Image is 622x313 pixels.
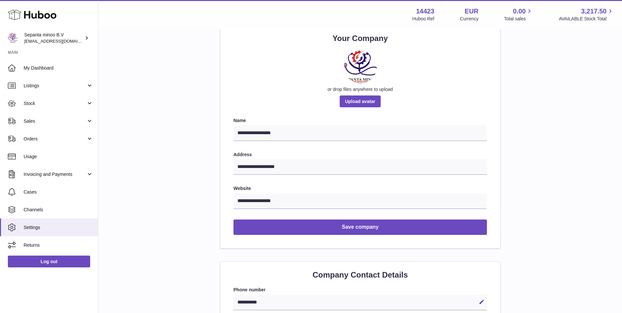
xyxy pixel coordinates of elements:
strong: 14423 [416,7,434,16]
span: Settings [24,224,93,231]
div: Sepanta minoo B.V [24,32,83,44]
span: Stock [24,100,86,107]
span: Orders [24,136,86,142]
span: Sales [24,118,86,124]
span: Channels [24,207,93,213]
label: Phone number [233,287,487,293]
span: Total sales [504,16,533,22]
div: or drop files anywhere to upload [233,86,487,93]
label: Address [233,152,487,158]
img: Graphic1.PNG [344,51,377,83]
h2: Your Company [233,33,487,44]
label: Name [233,117,487,124]
img: internalAdmin-14423@internal.huboo.com [8,33,18,43]
span: Usage [24,154,93,160]
h2: Company Contact Details [233,270,487,280]
span: Invoicing and Payments [24,171,86,177]
span: My Dashboard [24,65,93,71]
a: 3,217.50 AVAILABLE Stock Total [559,7,614,22]
span: 0.00 [513,7,526,16]
a: Log out [8,256,90,267]
button: Save company [233,219,487,235]
span: Upload avatar [340,95,381,107]
span: AVAILABLE Stock Total [559,16,614,22]
div: Huboo Ref [412,16,434,22]
span: [EMAIL_ADDRESS][DOMAIN_NAME] [24,38,96,44]
strong: EUR [465,7,478,16]
span: Cases [24,189,93,195]
div: Currency [460,16,479,22]
span: Listings [24,83,86,89]
a: 0.00 Total sales [504,7,533,22]
span: Returns [24,242,93,248]
label: Website [233,185,487,192]
span: 3,217.50 [581,7,607,16]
